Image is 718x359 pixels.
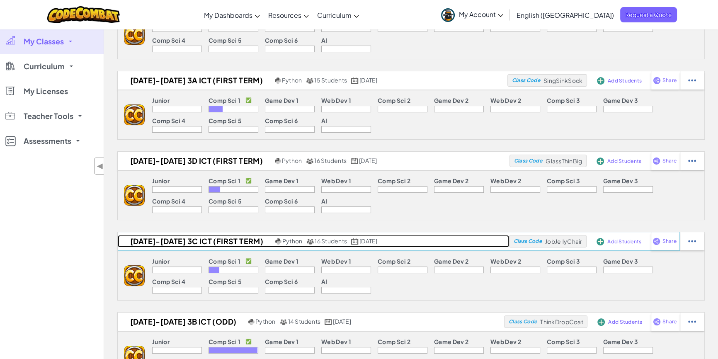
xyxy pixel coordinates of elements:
[688,318,696,325] img: IconStudentEllipsis.svg
[275,158,281,164] img: python.png
[608,78,642,83] span: Add Students
[255,318,275,325] span: Python
[333,318,351,325] span: [DATE]
[321,117,327,124] p: AI
[118,315,246,328] h2: [DATE]-[DATE] 3B ICT (ODD)
[653,157,660,165] img: IconShare_Purple.svg
[47,6,120,23] img: CodeCombat logo
[209,117,242,124] p: Comp Sci 5
[265,198,298,204] p: Comp Sci 6
[547,97,580,104] p: Comp Sci 3
[282,76,302,84] span: Python
[209,338,240,345] p: Comp Sci 1
[265,338,298,345] p: Game Dev 1
[512,78,540,83] span: Class Code
[321,198,327,204] p: AI
[152,177,170,184] p: Junior
[152,338,170,345] p: Junior
[282,157,302,164] span: Python
[275,78,281,84] img: python.png
[434,338,468,345] p: Game Dev 2
[118,74,507,87] a: [DATE]-[DATE] 3A ICT (First Term) Python 15 Students [DATE]
[490,258,521,264] p: Web Dev 2
[24,137,71,145] span: Assessments
[603,258,638,264] p: Game Dev 3
[321,37,327,44] p: AI
[265,258,298,264] p: Game Dev 1
[118,74,273,87] h2: [DATE]-[DATE] 3A ICT (First Term)
[688,157,696,165] img: IconStudentEllipsis.svg
[265,177,298,184] p: Game Dev 1
[688,77,696,84] img: IconStudentEllipsis.svg
[351,78,359,84] img: calendar.svg
[317,11,352,19] span: Curriculum
[124,185,145,206] img: logo
[209,97,240,104] p: Comp Sci 1
[24,87,68,95] span: My Licenses
[603,338,638,345] p: Game Dev 3
[662,78,677,83] span: Share
[378,97,410,104] p: Comp Sci 2
[359,157,377,164] span: [DATE]
[547,258,580,264] p: Comp Sci 3
[514,158,542,163] span: Class Code
[245,177,252,184] p: ✅
[265,97,298,104] p: Game Dev 1
[351,158,358,164] img: calendar.svg
[24,112,73,120] span: Teacher Tools
[321,278,327,285] p: AI
[490,177,521,184] p: Web Dev 2
[378,258,410,264] p: Comp Sci 2
[245,258,252,264] p: ✅
[118,235,273,247] h2: [DATE]-[DATE] 3C ICT (First Term)
[245,97,252,104] p: ✅
[620,7,677,22] a: Request a Quote
[321,177,351,184] p: Web Dev 1
[603,97,638,104] p: Game Dev 3
[265,117,298,124] p: Comp Sci 6
[152,37,185,44] p: Comp Sci 4
[512,4,618,26] a: English ([GEOGRAPHIC_DATA])
[662,319,677,324] span: Share
[124,24,145,45] img: logo
[543,77,582,84] span: SingSinkSock
[540,318,583,325] span: ThinkDropCoat
[607,239,641,244] span: Add Students
[152,97,170,104] p: Junior
[313,4,363,26] a: Curriculum
[24,63,65,70] span: Curriculum
[662,158,676,163] span: Share
[282,237,302,245] span: Python
[359,237,377,245] span: [DATE]
[264,4,313,26] a: Resources
[248,319,255,325] img: python.png
[275,238,281,245] img: python.png
[209,278,242,285] p: Comp Sci 5
[434,258,468,264] p: Game Dev 2
[314,76,347,84] span: 15 Students
[321,338,351,345] p: Web Dev 1
[546,157,582,165] span: GlassThinBig
[24,38,64,45] span: My Classes
[321,97,351,104] p: Web Dev 1
[209,37,242,44] p: Comp Sci 5
[351,238,359,245] img: calendar.svg
[597,77,604,85] img: IconAddStudents.svg
[152,258,170,264] p: Junior
[118,315,504,328] a: [DATE]-[DATE] 3B ICT (ODD) Python 14 Students [DATE]
[306,158,313,164] img: MultipleUsers.png
[265,37,298,44] p: Comp Sci 6
[209,198,242,204] p: Comp Sci 5
[378,338,410,345] p: Comp Sci 2
[517,11,614,19] span: English ([GEOGRAPHIC_DATA])
[459,10,503,19] span: My Account
[321,258,351,264] p: Web Dev 1
[547,177,580,184] p: Comp Sci 3
[288,318,321,325] span: 14 Students
[490,97,521,104] p: Web Dev 2
[124,265,145,286] img: logo
[118,235,509,247] a: [DATE]-[DATE] 3C ICT (First Term) Python 16 Students [DATE]
[545,238,582,245] span: JobJellyChair
[441,8,455,22] img: avatar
